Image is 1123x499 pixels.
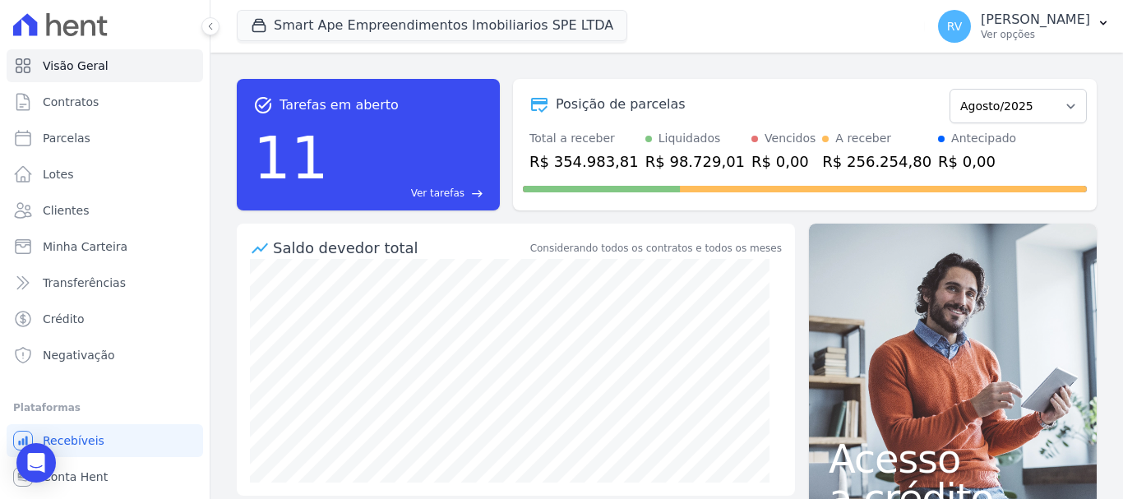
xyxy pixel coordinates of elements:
[7,122,203,155] a: Parcelas
[659,130,721,147] div: Liquidados
[530,241,782,256] div: Considerando todos os contratos e todos os meses
[43,130,90,146] span: Parcelas
[938,150,1016,173] div: R$ 0,00
[237,10,627,41] button: Smart Ape Empreendimentos Imobiliarios SPE LTDA
[43,94,99,110] span: Contratos
[411,186,464,201] span: Ver tarefas
[751,150,816,173] div: R$ 0,00
[43,166,74,183] span: Lotes
[273,237,527,259] div: Saldo devedor total
[829,439,1077,478] span: Acesso
[43,432,104,449] span: Recebíveis
[43,311,85,327] span: Crédito
[16,443,56,483] div: Open Intercom Messenger
[43,469,108,485] span: Conta Hent
[7,303,203,335] a: Crédito
[822,150,931,173] div: R$ 256.254,80
[43,58,109,74] span: Visão Geral
[529,130,639,147] div: Total a receber
[7,460,203,493] a: Conta Hent
[280,95,399,115] span: Tarefas em aberto
[7,424,203,457] a: Recebíveis
[981,28,1090,41] p: Ver opções
[253,115,329,201] div: 11
[835,130,891,147] div: A receber
[981,12,1090,28] p: [PERSON_NAME]
[529,150,639,173] div: R$ 354.983,81
[13,398,196,418] div: Plataformas
[7,266,203,299] a: Transferências
[947,21,963,32] span: RV
[335,186,483,201] a: Ver tarefas east
[645,150,745,173] div: R$ 98.729,01
[951,130,1016,147] div: Antecipado
[7,49,203,82] a: Visão Geral
[471,187,483,200] span: east
[7,339,203,372] a: Negativação
[7,85,203,118] a: Contratos
[43,275,126,291] span: Transferências
[7,230,203,263] a: Minha Carteira
[925,3,1123,49] button: RV [PERSON_NAME] Ver opções
[7,158,203,191] a: Lotes
[253,95,273,115] span: task_alt
[7,194,203,227] a: Clientes
[556,95,686,114] div: Posição de parcelas
[43,202,89,219] span: Clientes
[765,130,816,147] div: Vencidos
[43,347,115,363] span: Negativação
[43,238,127,255] span: Minha Carteira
